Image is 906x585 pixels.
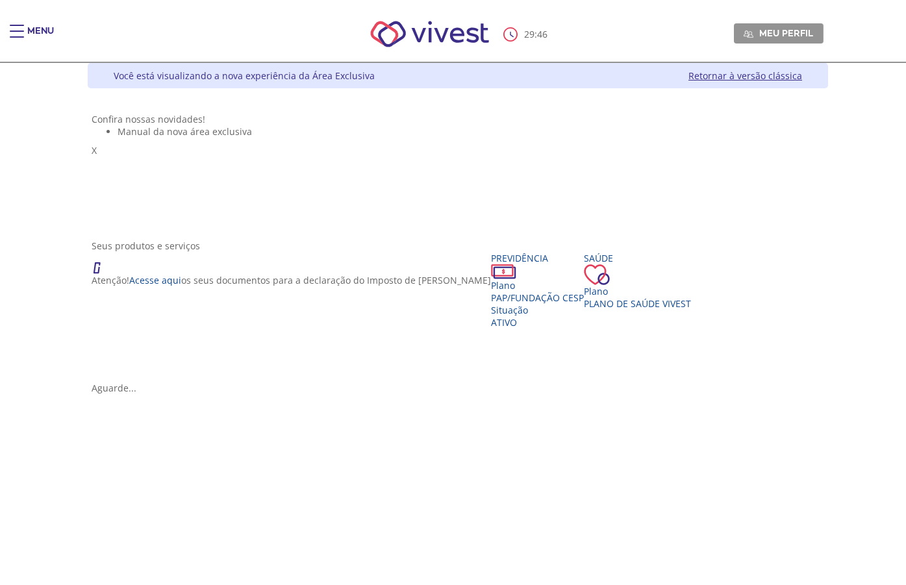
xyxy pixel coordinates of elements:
span: X [92,144,97,156]
img: Meu perfil [744,29,753,39]
span: 29 [524,28,535,40]
span: PAP/Fundação CESP [491,292,584,304]
span: Plano de Saúde VIVEST [584,297,691,310]
a: Previdência PlanoPAP/Fundação CESP SituaçãoAtivo [491,252,584,329]
div: Previdência [491,252,584,264]
img: ico_dinheiro.png [491,264,516,279]
div: Plano [584,285,691,297]
span: Meu perfil [759,27,813,39]
img: ico_coracao.png [584,264,610,285]
section: <span lang="pt-BR" dir="ltr">Visualizador do Conteúdo da Web</span> 1 [92,113,824,227]
a: Meu perfil [734,23,824,43]
div: Confira nossas novidades! [92,113,824,125]
span: Ativo [491,316,517,329]
div: Aguarde... [92,382,824,394]
a: Saúde PlanoPlano de Saúde VIVEST [584,252,691,310]
img: Vivest [356,6,503,62]
p: Atenção! os seus documentos para a declaração do Imposto de [PERSON_NAME] [92,274,491,286]
img: ico_atencao.png [92,252,114,274]
section: <span lang="en" dir="ltr">ProdutosCard</span> [92,240,824,394]
span: 46 [537,28,547,40]
span: Manual da nova área exclusiva [118,125,252,138]
div: Menu [27,25,54,51]
div: Plano [491,279,584,292]
div: : [503,27,550,42]
a: Acesse aqui [129,274,181,286]
div: Saúde [584,252,691,264]
div: Você está visualizando a nova experiência da Área Exclusiva [114,69,375,82]
a: Retornar à versão clássica [688,69,802,82]
div: Situação [491,304,584,316]
div: Seus produtos e serviços [92,240,824,252]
